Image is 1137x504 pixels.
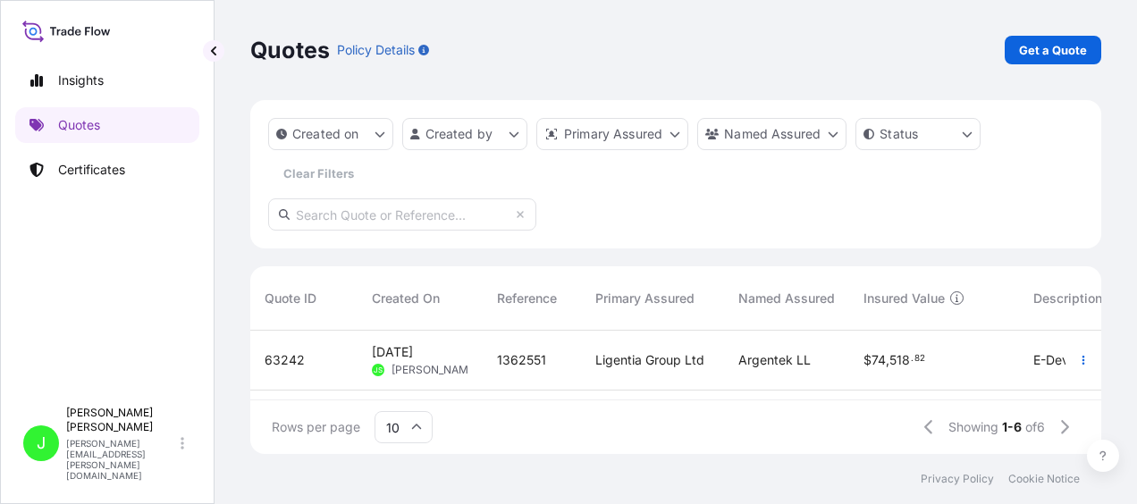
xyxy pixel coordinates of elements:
[66,406,177,434] p: [PERSON_NAME] [PERSON_NAME]
[948,418,998,436] span: Showing
[886,354,889,366] span: ,
[1019,41,1087,59] p: Get a Quote
[1008,472,1080,486] a: Cookie Notice
[863,290,945,307] span: Insured Value
[536,118,688,150] button: distributor Filter options
[337,41,415,59] p: Policy Details
[268,159,368,188] button: Clear Filters
[724,125,821,143] p: Named Assured
[292,125,359,143] p: Created on
[497,351,546,369] span: 1362551
[392,363,478,377] span: [PERSON_NAME]
[425,125,493,143] p: Created by
[15,107,199,143] a: Quotes
[265,290,316,307] span: Quote ID
[497,290,557,307] span: Reference
[250,36,330,64] p: Quotes
[15,63,199,98] a: Insights
[265,351,305,369] span: 63242
[738,351,811,369] span: Argentek LL
[58,161,125,179] p: Certificates
[66,438,177,481] p: [PERSON_NAME][EMAIL_ADDRESS][PERSON_NAME][DOMAIN_NAME]
[58,71,104,89] p: Insights
[872,354,886,366] span: 74
[58,116,100,134] p: Quotes
[921,472,994,486] a: Privacy Policy
[283,164,354,182] p: Clear Filters
[37,434,46,452] span: J
[564,125,662,143] p: Primary Assured
[372,290,440,307] span: Created On
[863,354,872,366] span: $
[911,356,914,362] span: .
[374,361,383,379] span: JS
[402,118,527,150] button: createdBy Filter options
[268,198,536,231] input: Search Quote or Reference...
[1025,418,1045,436] span: of 6
[272,418,360,436] span: Rows per page
[15,152,199,188] a: Certificates
[1002,418,1022,436] span: 1-6
[889,354,910,366] span: 518
[268,118,393,150] button: createdOn Filter options
[1033,351,1092,369] span: E-Devices
[1005,36,1101,64] a: Get a Quote
[697,118,846,150] button: cargoOwner Filter options
[914,356,925,362] span: 82
[595,290,695,307] span: Primary Assured
[595,351,704,369] span: Ligentia Group Ltd
[372,343,413,361] span: [DATE]
[738,290,835,307] span: Named Assured
[880,125,918,143] p: Status
[855,118,981,150] button: certificateStatus Filter options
